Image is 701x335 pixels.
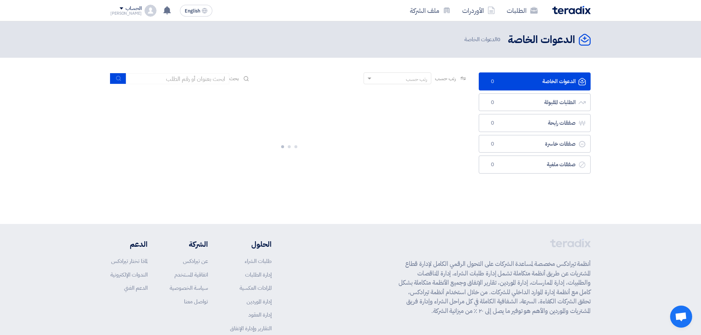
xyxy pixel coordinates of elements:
span: 0 [497,35,500,43]
h2: الدعوات الخاصة [508,33,575,47]
span: 0 [488,99,497,106]
li: الدعم [110,239,148,250]
a: عن تيرادكس [183,257,208,265]
a: طلبات الشراء [245,257,272,265]
a: المزادات العكسية [240,284,272,292]
li: الشركة [170,239,208,250]
span: 0 [488,78,497,85]
span: 0 [488,140,497,148]
a: إدارة الموردين [247,297,272,306]
span: English [185,8,200,14]
span: رتب حسب [435,75,456,82]
a: صفقات ملغية0 [479,156,591,174]
a: إدارة العقود [248,311,272,319]
a: صفقات رابحة0 [479,114,591,132]
li: الحلول [230,239,272,250]
span: بحث [229,75,239,82]
span: 0 [488,161,497,168]
a: لماذا تختار تيرادكس [111,257,148,265]
a: الندوات الإلكترونية [110,271,148,279]
button: English [180,5,212,17]
div: رتب حسب [406,75,427,83]
div: Open chat [670,306,692,328]
div: الحساب [125,6,141,12]
span: الدعوات الخاصة [464,35,502,44]
a: الدعم الفني [124,284,148,292]
div: [PERSON_NAME] [110,11,142,15]
a: ملف الشركة [404,2,456,19]
a: الدعوات الخاصة0 [479,72,591,90]
a: صفقات خاسرة0 [479,135,591,153]
a: سياسة الخصوصية [170,284,208,292]
a: اتفاقية المستخدم [174,271,208,279]
img: Teradix logo [552,6,591,14]
a: الطلبات [501,2,544,19]
a: الأوردرات [456,2,501,19]
a: إدارة الطلبات [245,271,272,279]
a: الطلبات المقبولة0 [479,93,591,111]
span: 0 [488,120,497,127]
img: profile_test.png [145,5,156,17]
input: ابحث بعنوان أو رقم الطلب [126,73,229,84]
p: أنظمة تيرادكس مخصصة لمساعدة الشركات على التحول الرقمي الكامل لإدارة قطاع المشتريات عن طريق أنظمة ... [399,259,591,316]
a: تواصل معنا [184,297,208,306]
a: التقارير وإدارة الإنفاق [230,324,272,332]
